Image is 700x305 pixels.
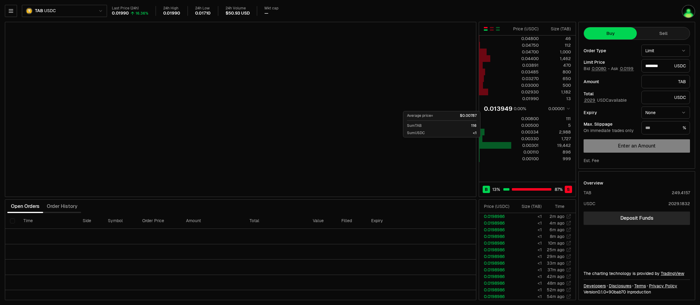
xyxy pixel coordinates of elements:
[78,213,103,229] th: Side
[514,213,542,220] td: <1
[181,213,244,229] th: Amount
[479,266,514,273] td: 0.0198986
[584,80,636,84] div: Amount
[641,121,690,134] div: %
[544,156,571,162] div: 999
[584,212,690,225] a: Deposit Funds
[484,203,513,209] div: Price ( USDC )
[195,6,211,11] div: 24h Low
[544,149,571,155] div: 896
[544,62,571,68] div: 470
[544,136,571,142] div: 1,727
[544,89,571,95] div: 1,182
[512,129,539,135] div: 0.00334
[584,283,606,289] a: Developers
[672,190,690,196] div: 249.4157
[547,267,564,273] time: 37m ago
[544,129,571,135] div: 2,988
[495,26,500,31] button: Show Buy Orders Only
[514,226,542,233] td: <1
[366,213,423,229] th: Expiry
[547,105,571,112] button: 0.00001
[591,66,607,71] button: 0.0080
[226,6,250,11] div: 24h Volume
[479,273,514,280] td: 0.0198986
[584,158,599,164] div: Est. Fee
[479,280,514,286] td: 0.0198986
[489,26,494,31] button: Show Sell Orders Only
[550,214,564,219] time: 2m ago
[479,233,514,240] td: 0.0198986
[555,186,563,192] span: 87 %
[479,220,514,226] td: 0.0198986
[641,91,690,104] div: USDC
[512,42,539,48] div: 0.04750
[512,26,539,32] div: Price ( USDC )
[44,8,56,14] span: USDC
[479,213,514,220] td: 0.0198986
[584,92,636,96] div: Total
[7,200,43,212] button: Open Orders
[584,190,591,196] div: TAB
[484,104,512,113] div: 0.013949
[641,59,690,73] div: USDC
[641,75,690,88] div: TAB
[512,142,539,148] div: 0.00301
[19,213,78,229] th: Time
[43,200,81,212] button: Order History
[547,203,564,209] div: Time
[195,11,211,16] div: 0.01710
[514,106,526,112] div: 0.00%
[512,136,539,142] div: 0.00330
[609,289,626,295] span: 90bab708ddaa548ccbb6af465defaa2c963a3146
[514,273,542,280] td: <1
[544,82,571,88] div: 500
[641,107,690,119] button: None
[544,49,571,55] div: 1,000
[514,253,542,260] td: <1
[544,36,571,42] div: 46
[512,82,539,88] div: 0.03000
[512,62,539,68] div: 0.03891
[26,8,32,14] img: TAB Logo
[682,5,695,18] img: m
[10,219,15,223] button: Select all
[649,283,677,289] a: Privacy Policy
[584,289,690,295] div: Version 0.1.0 + in production
[584,60,636,64] div: Limit Price
[584,98,596,103] button: 2029
[308,213,336,229] th: Value
[264,6,278,11] div: Mkt cap
[544,122,571,128] div: 5
[136,11,148,16] div: 16.36%
[163,6,180,11] div: 24h High
[584,27,637,39] button: Buy
[584,97,627,103] span: USDC available
[584,128,636,134] div: On immediate trades only
[473,130,477,135] p: <1
[512,49,539,55] div: 0.04700
[514,246,542,253] td: <1
[514,266,542,273] td: <1
[547,260,564,266] time: 33m ago
[479,293,514,300] td: 0.0198986
[407,113,433,118] p: Average price=
[512,89,539,95] div: 0.02930
[479,240,514,246] td: 0.0198986
[619,66,634,71] button: 0.0199
[512,96,539,102] div: 0.01990
[471,123,477,128] p: 116
[547,294,564,299] time: 54m ago
[519,203,542,209] div: Size ( TAB )
[544,69,571,75] div: 800
[485,186,488,192] span: B
[514,233,542,240] td: <1
[514,286,542,293] td: <1
[548,240,564,246] time: 10m ago
[479,246,514,253] td: 0.0198986
[264,11,268,16] div: —
[514,260,542,266] td: <1
[547,287,564,293] time: 52m ago
[483,26,488,31] button: Show Buy and Sell Orders
[547,254,564,259] time: 29m ago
